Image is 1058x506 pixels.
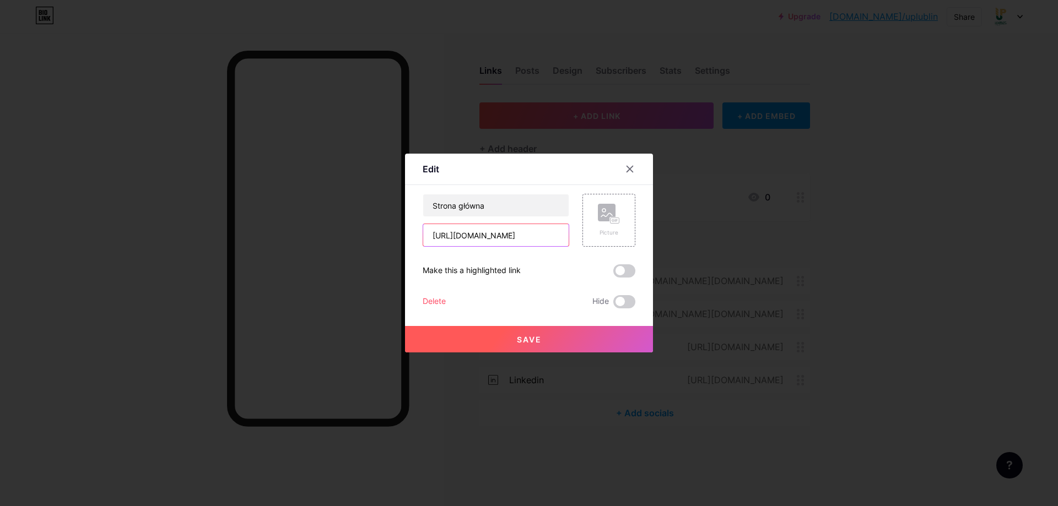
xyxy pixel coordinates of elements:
input: Title [423,194,569,216]
span: Hide [592,295,609,308]
div: Edit [423,162,439,176]
input: URL [423,224,569,246]
div: Make this a highlighted link [423,264,521,278]
span: Save [517,335,542,344]
div: Picture [598,228,620,237]
button: Save [405,326,653,352]
div: Delete [423,295,446,308]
